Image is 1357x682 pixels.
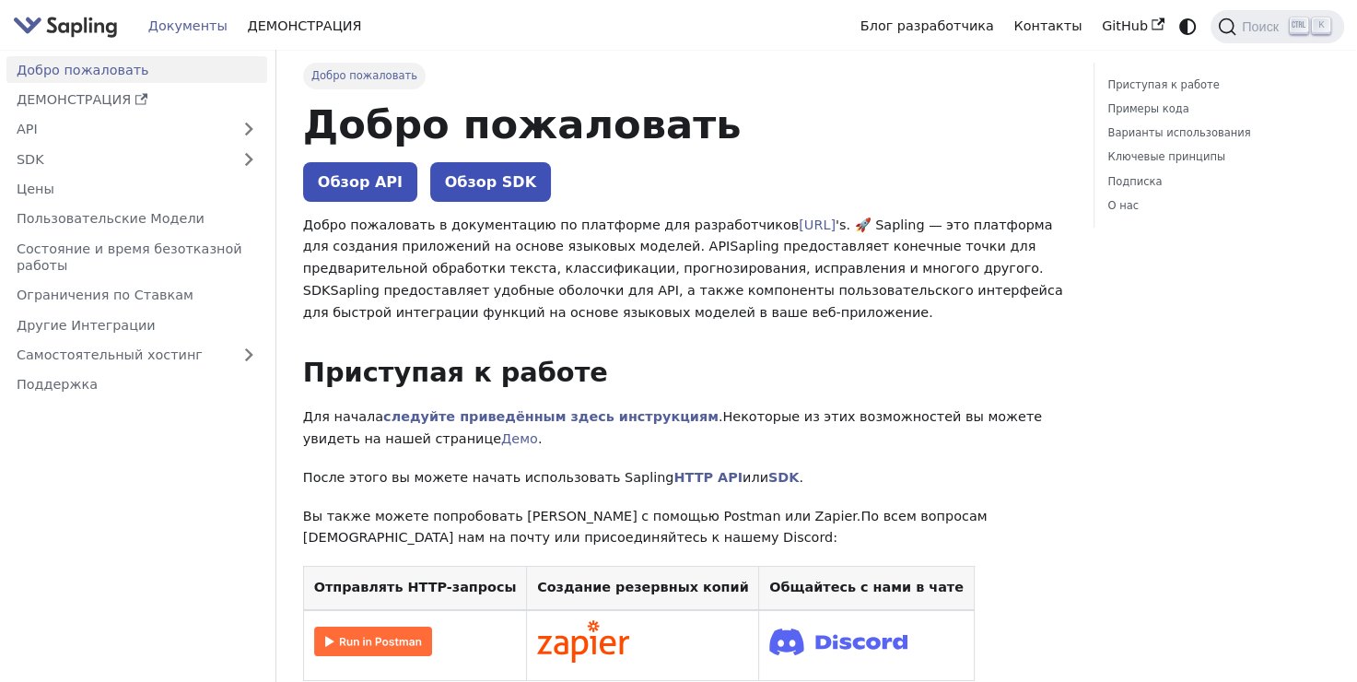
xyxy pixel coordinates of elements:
a: Контакты [1004,12,1093,41]
ya-tr-span: API [17,121,38,137]
a: Примеры кода [1107,100,1324,118]
ya-tr-span: Документы [148,18,228,33]
a: API [6,116,230,143]
a: О нас [1107,197,1324,215]
a: ДЕМОНСТРАЦИЯ [238,12,372,41]
button: Переключение между тёмным и светлым режимом (в настоящее время используется системный режим) [1174,13,1200,40]
a: Приступая к работе [1107,76,1324,94]
ya-tr-span: Подписка [1107,175,1162,188]
a: Документы [138,12,238,41]
img: Sapling.ai [13,13,118,40]
ya-tr-span: Создание резервных копий [537,580,749,594]
ya-tr-span: Ограничения по Ставкам [17,287,193,303]
ya-tr-span: Вы также можете попробовать [PERSON_NAME] с помощью Postman или Zapier. [303,509,861,523]
a: GitHub [1092,12,1174,41]
ya-tr-span: Состояние и время безотказной работы [17,241,257,274]
ya-tr-span: Приступая к работе [1107,78,1219,91]
ya-tr-span: ДЕМОНСТРАЦИЯ [17,91,131,108]
a: Поддержка [6,371,267,398]
a: ДЕМОНСТРАЦИЯ [6,87,267,113]
a: Sapling.ai [13,13,124,40]
ya-tr-span: Примеры кода [1107,102,1188,115]
a: следуйте приведённым здесь инструкциям [383,409,719,424]
ya-tr-span: Отправлять HTTP-запросы [314,580,517,594]
ya-tr-span: Добро пожаловать [303,101,742,147]
ya-tr-span: Другие Интеграции [17,317,156,334]
ya-tr-span: Поддержка [17,376,98,393]
a: Пользовательские Модели [6,206,267,232]
ya-tr-span: Ключевые принципы [1107,150,1225,163]
ya-tr-span: Поиск [1242,19,1279,34]
a: Самостоятельный хостинг [6,342,267,369]
ya-tr-span: Добро пожаловать [17,62,149,78]
ya-tr-span: Обзор API [318,173,403,191]
ya-tr-span: Общайтесь с нами в чате [769,580,964,594]
img: Вбежал Почтальон [314,627,432,656]
ya-tr-span: Sapling предоставляет удобные оболочки для API, а также компоненты пользовательского интерфейса д... [303,283,1063,320]
button: Поиск (Ctrl+K) [1211,10,1344,43]
ya-tr-span: . [538,431,543,446]
button: Разверните категорию на боковой панели «SDK» [230,146,267,172]
a: Цены [6,176,267,203]
ya-tr-span: Sapling предоставляет конечные точки для предварительной обработки текста, классификации, прогноз... [303,239,1044,298]
a: Добро пожаловать [6,56,267,83]
ya-tr-span: Самостоятельный хостинг [17,347,203,363]
img: Подключайтесь в Zapier [537,620,629,663]
ya-tr-span: . [799,470,803,485]
ya-tr-span: Обзор SDK [445,173,536,191]
ya-tr-span: 's. 🚀 Sa [836,218,892,232]
a: Варианты использования [1107,124,1324,142]
ya-tr-span: Цены [17,181,54,197]
ya-tr-span: После этого вы можете начать использовать Sapling [303,470,674,485]
ya-tr-span: GitHub [1102,18,1148,33]
ya-tr-span: . [719,409,723,424]
ya-tr-span: Контакты [1013,18,1082,33]
ya-tr-span: ДЕМОНСТРАЦИЯ [247,18,361,33]
a: [URL] [799,218,836,232]
a: Обзор SDK [430,162,551,202]
button: Развернуть категорию на боковой панели «API» [230,116,267,143]
a: Ограничения по Ставкам [6,282,267,309]
kbd: K [1312,18,1330,34]
ya-tr-span: Для начала [303,409,383,424]
ya-tr-span: О нас [1107,199,1139,212]
img: Присоединяйтесь к Discord [769,623,907,661]
ya-tr-span: Некоторые из этих возможностей вы можете увидеть на нашей странице [303,409,1042,446]
a: Подписка [1107,173,1324,191]
ya-tr-span: Варианты использования [1107,126,1250,139]
a: SDK [768,470,799,485]
ya-tr-span: Пользовательские Модели [17,210,205,227]
a: Другие Интеграции [6,312,267,338]
a: Обзор API [303,162,417,202]
ya-tr-span: Блог разработчика [860,18,994,33]
a: Состояние и время безотказной работы [6,235,267,278]
a: HTTP API [673,470,743,485]
ya-tr-span: Добро пожаловать [311,69,417,82]
ya-tr-span: SDK [17,151,44,168]
a: Ключевые принципы [1107,148,1324,166]
ya-tr-span: или [743,470,768,485]
ya-tr-span: Приступая к работе [303,357,608,388]
a: Блог разработчика [850,12,1004,41]
a: Демо [501,431,538,446]
a: SDK [6,146,230,172]
ya-tr-span: Добро пожаловать в документацию по платформе для разработчиков [303,218,799,232]
nav: Панировочные сухари [303,63,1067,88]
